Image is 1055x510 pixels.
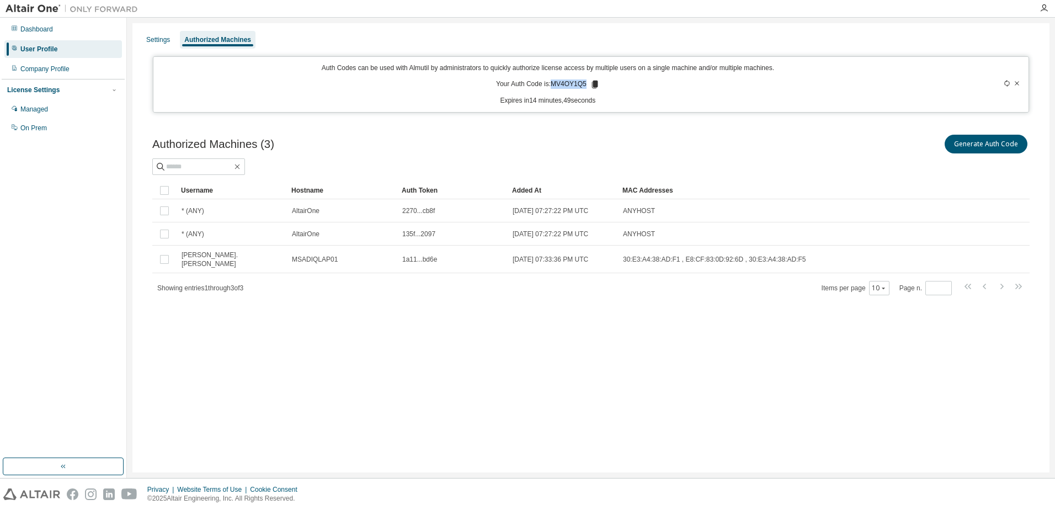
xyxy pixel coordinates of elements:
button: 10 [872,284,887,293]
span: * (ANY) [182,206,204,215]
span: 2270...cb8f [402,206,435,215]
div: Authorized Machines [184,35,251,44]
span: [DATE] 07:27:22 PM UTC [513,206,588,215]
span: Page n. [899,281,952,295]
span: ANYHOST [623,230,655,238]
span: 30:E3:A4:38:AD:F1 , E8:CF:83:0D:92:6D , 30:E3:A4:38:AD:F5 [623,255,806,264]
span: AltairOne [292,206,319,215]
img: linkedin.svg [103,488,115,500]
div: Cookie Consent [250,485,303,494]
div: Settings [146,35,170,44]
span: [DATE] 07:27:22 PM UTC [513,230,588,238]
div: Dashboard [20,25,53,34]
div: Hostname [291,182,393,199]
span: 135f...2097 [402,230,435,238]
span: 1a11...bd6e [402,255,437,264]
img: facebook.svg [67,488,78,500]
div: On Prem [20,124,47,132]
p: Expires in 14 minutes, 49 seconds [160,96,936,105]
img: instagram.svg [85,488,97,500]
div: Privacy [147,485,177,494]
div: Auth Token [402,182,503,199]
button: Generate Auth Code [945,135,1027,153]
span: [DATE] 07:33:36 PM UTC [513,255,588,264]
img: youtube.svg [121,488,137,500]
div: User Profile [20,45,57,54]
img: altair_logo.svg [3,488,60,500]
span: Showing entries 1 through 3 of 3 [157,284,243,292]
div: Website Terms of Use [177,485,250,494]
div: Company Profile [20,65,70,73]
div: Username [181,182,283,199]
span: AltairOne [292,230,319,238]
span: Authorized Machines (3) [152,138,274,151]
span: ANYHOST [623,206,655,215]
img: Altair One [6,3,143,14]
p: Auth Codes can be used with Almutil by administrators to quickly authorize license access by mult... [160,63,936,73]
div: Added At [512,182,614,199]
div: Managed [20,105,48,114]
div: MAC Addresses [622,182,914,199]
p: Your Auth Code is: MV4OY1Q5 [496,79,600,89]
div: License Settings [7,86,60,94]
span: [PERSON_NAME].[PERSON_NAME] [182,251,282,268]
p: © 2025 Altair Engineering, Inc. All Rights Reserved. [147,494,304,503]
span: * (ANY) [182,230,204,238]
span: MSADIQLAP01 [292,255,338,264]
span: Items per page [822,281,889,295]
